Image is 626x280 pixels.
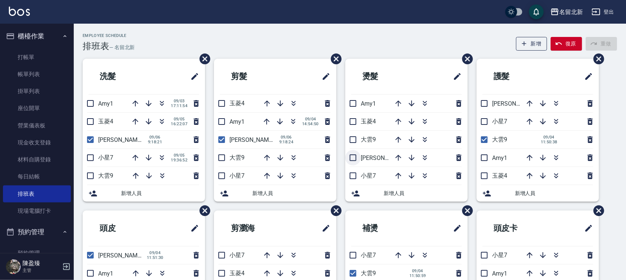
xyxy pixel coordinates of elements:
span: 刪除班表 [325,48,343,70]
button: 新增 [516,37,547,51]
span: Amy1 [98,270,113,277]
button: 復原 [551,37,582,51]
span: 新增人員 [121,189,199,197]
h2: 頭皮 [89,215,156,242]
button: 名留北新 [547,4,586,20]
h2: 剪髮 [220,63,288,90]
a: 每日結帳 [3,168,71,185]
span: 09/05 [171,153,187,158]
h2: 補燙 [351,215,419,242]
a: 現金收支登錄 [3,134,71,151]
span: 玉菱4 [492,172,507,179]
h2: 剪瀏海 [220,215,292,242]
span: 09/06 [278,135,294,140]
span: 16:22:07 [171,122,187,126]
span: 小星7 [229,172,245,179]
span: 新增人員 [252,189,331,197]
span: 修改班表的標題 [580,68,593,85]
span: 小星7 [229,252,245,259]
div: 新增人員 [345,185,468,202]
span: [PERSON_NAME]2 [98,252,146,259]
a: 材料自購登錄 [3,151,71,168]
span: 修改班表的標題 [449,68,462,85]
span: 小星7 [98,154,113,161]
span: 修改班表的標題 [186,68,199,85]
a: 現場電腦打卡 [3,202,71,219]
span: 19:36:52 [171,158,187,163]
span: [PERSON_NAME]2 [229,136,277,143]
span: 玉菱4 [229,100,245,107]
span: 11:50:59 [409,273,426,278]
button: 預約管理 [3,222,71,242]
a: 排班表 [3,185,71,202]
span: 小星7 [492,118,507,125]
span: 修改班表的標題 [449,219,462,237]
span: 17:11:54 [171,103,187,108]
span: 09/04 [541,135,557,140]
span: 09/04 [302,117,319,122]
span: Amy1 [492,154,507,161]
h2: 頭皮卡 [483,215,554,242]
span: 刪除班表 [588,48,605,70]
span: 9:18:21 [147,140,163,144]
span: 刪除班表 [457,48,474,70]
h5: 陳盈臻 [23,260,60,267]
span: 修改班表的標題 [317,68,331,85]
h2: Employee Schedule [83,33,135,38]
div: 新增人員 [214,185,336,202]
span: 修改班表的標題 [580,219,593,237]
a: 帳單列表 [3,66,71,83]
button: save [529,4,544,19]
a: 打帳單 [3,49,71,66]
span: 大雲9 [98,172,113,179]
a: 掛單列表 [3,83,71,100]
h2: 燙髮 [351,63,419,90]
span: 小星7 [492,252,507,259]
span: Amy1 [98,100,113,107]
span: 11:50:38 [541,140,557,144]
span: 刪除班表 [325,200,343,222]
button: 櫃檯作業 [3,27,71,46]
h6: — 名留北新 [109,44,135,51]
span: 玉菱4 [98,118,113,125]
p: 主管 [23,267,60,274]
div: 新增人員 [83,185,205,202]
span: 新增人員 [384,189,462,197]
span: 修改班表的標題 [186,219,199,237]
span: [PERSON_NAME]2 [361,154,408,161]
span: 11:51:30 [147,255,163,260]
div: 新增人員 [477,185,599,202]
span: 09/04 [409,269,426,273]
span: 09/06 [147,135,163,140]
img: Person [6,259,21,274]
span: 大雲9 [361,136,376,143]
span: 玉菱4 [229,270,245,277]
div: 名留北新 [559,7,583,17]
span: 9:18:24 [278,140,294,144]
span: Amy1 [229,118,245,125]
span: 修改班表的標題 [317,219,331,237]
span: 新增人員 [515,189,593,197]
span: 大雲9 [361,270,376,277]
h2: 洗髮 [89,63,156,90]
span: 刪除班表 [457,200,474,222]
span: Amy1 [492,270,507,277]
a: 營業儀表板 [3,117,71,134]
span: Amy1 [361,100,376,107]
span: 大雲9 [492,136,507,143]
span: 玉菱4 [361,118,376,125]
span: 小星7 [361,252,376,259]
span: [PERSON_NAME]2 [98,136,146,143]
span: 14:54:50 [302,122,319,126]
span: 09/05 [171,117,187,122]
a: 座位開單 [3,100,71,117]
img: Logo [9,7,30,16]
span: 刪除班表 [588,200,605,222]
span: 09/04 [147,250,163,255]
span: 刪除班表 [194,200,211,222]
span: 大雲9 [229,154,245,161]
span: 小星7 [361,172,376,179]
span: 刪除班表 [194,48,211,70]
button: 登出 [589,5,617,19]
h2: 護髮 [483,63,550,90]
